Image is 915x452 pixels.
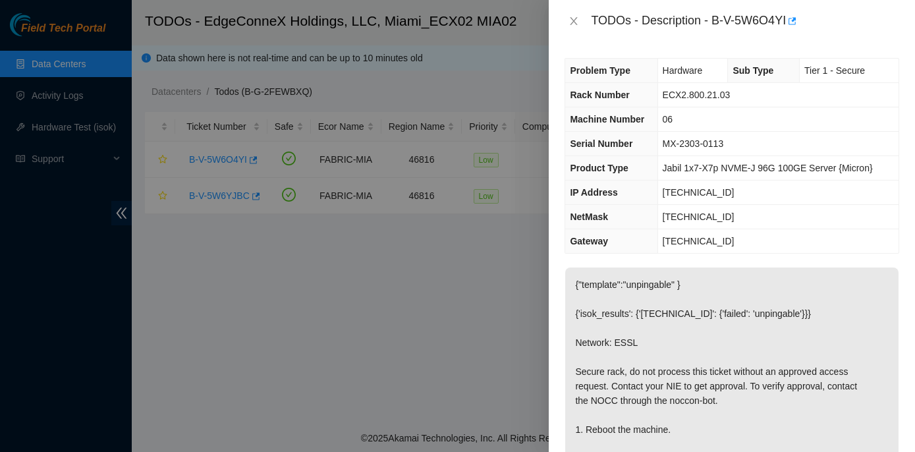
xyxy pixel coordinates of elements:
span: [TECHNICAL_ID] [663,212,735,222]
span: [TECHNICAL_ID] [663,187,735,198]
span: [TECHNICAL_ID] [663,236,735,246]
span: close [568,16,579,26]
span: Serial Number [570,138,632,149]
span: Product Type [570,163,628,173]
span: MX-2303-0113 [663,138,724,149]
span: Rack Number [570,90,629,100]
span: 06 [663,114,673,125]
span: NetMask [570,212,608,222]
span: Sub Type [733,65,773,76]
span: Gateway [570,236,608,246]
span: Jabil 1x7-X7p NVME-J 96G 100GE Server {Micron} [663,163,873,173]
button: Close [565,15,583,28]
span: Hardware [663,65,703,76]
span: Problem Type [570,65,630,76]
span: ECX2.800.21.03 [663,90,731,100]
span: Machine Number [570,114,644,125]
span: Tier 1 - Secure [804,65,865,76]
span: IP Address [570,187,617,198]
div: TODOs - Description - B-V-5W6O4YI [591,11,899,32]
